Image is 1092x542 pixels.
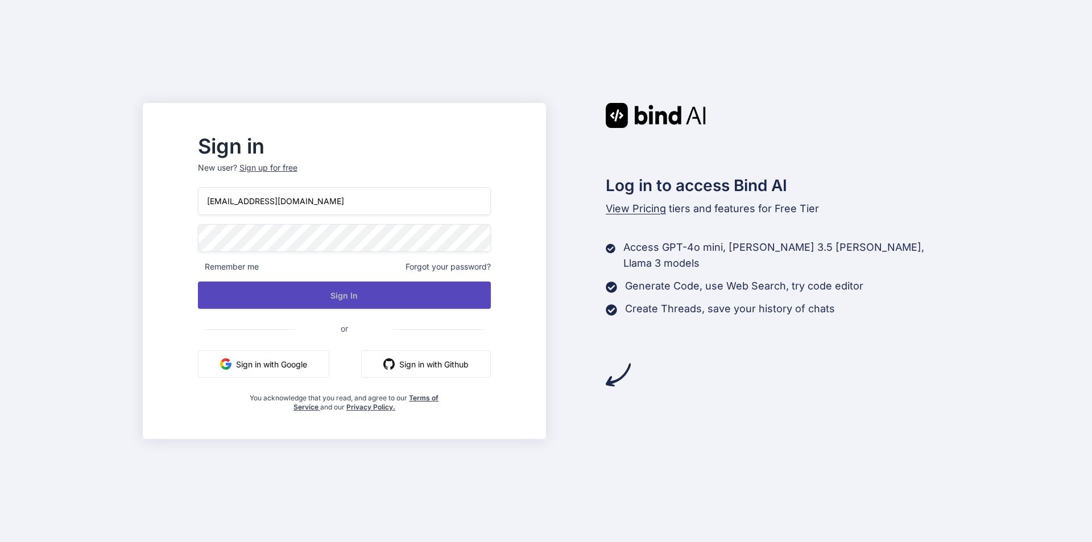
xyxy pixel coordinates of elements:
p: Generate Code, use Web Search, try code editor [625,278,863,294]
span: Remember me [198,261,259,272]
h2: Sign in [198,137,491,155]
a: Privacy Policy. [346,403,395,411]
img: github [383,358,395,370]
button: Sign in with Google [198,350,329,378]
span: View Pricing [606,202,666,214]
p: Access GPT-4o mini, [PERSON_NAME] 3.5 [PERSON_NAME], Llama 3 models [623,239,949,271]
img: google [220,358,231,370]
img: Bind AI logo [606,103,706,128]
p: Create Threads, save your history of chats [625,301,835,317]
div: You acknowledge that you read, and agree to our and our [247,387,442,412]
span: Forgot your password? [406,261,491,272]
span: or [295,315,394,342]
button: Sign in with Github [361,350,491,378]
a: Terms of Service [293,394,439,411]
p: New user? [198,162,491,187]
h2: Log in to access Bind AI [606,173,949,197]
p: tiers and features for Free Tier [606,201,949,217]
button: Sign In [198,282,491,309]
div: Sign up for free [239,162,297,173]
input: Login or Email [198,187,491,215]
img: arrow [606,362,631,387]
